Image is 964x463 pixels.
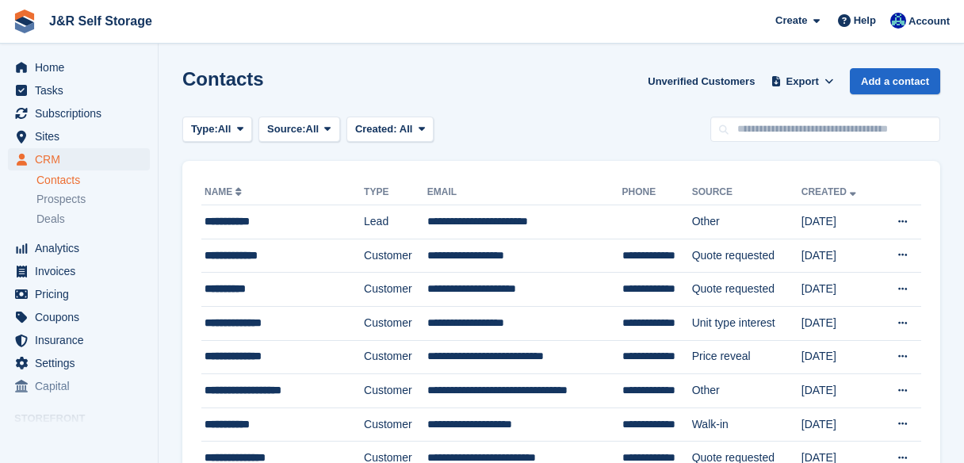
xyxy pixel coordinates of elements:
[35,283,130,305] span: Pricing
[692,374,801,408] td: Other
[35,56,130,78] span: Home
[36,212,65,227] span: Deals
[35,125,130,147] span: Sites
[692,180,801,205] th: Source
[35,237,130,259] span: Analytics
[364,180,427,205] th: Type
[786,74,819,90] span: Export
[801,239,878,273] td: [DATE]
[8,79,150,101] a: menu
[775,13,807,29] span: Create
[35,148,130,170] span: CRM
[364,239,427,273] td: Customer
[801,273,878,307] td: [DATE]
[692,205,801,239] td: Other
[35,102,130,124] span: Subscriptions
[267,121,305,137] span: Source:
[8,148,150,170] a: menu
[191,121,218,137] span: Type:
[8,125,150,147] a: menu
[801,340,878,374] td: [DATE]
[36,192,86,207] span: Prospects
[258,117,340,143] button: Source: All
[36,173,150,188] a: Contacts
[14,411,158,427] span: Storefront
[364,205,427,239] td: Lead
[35,352,130,374] span: Settings
[8,329,150,351] a: menu
[35,375,130,397] span: Capital
[8,352,150,374] a: menu
[427,180,622,205] th: Email
[364,273,427,307] td: Customer
[692,239,801,273] td: Quote requested
[306,121,319,137] span: All
[767,68,837,94] button: Export
[364,340,427,374] td: Customer
[364,408,427,442] td: Customer
[35,329,130,351] span: Insurance
[8,260,150,282] a: menu
[205,186,245,197] a: Name
[8,102,150,124] a: menu
[355,123,397,135] span: Created:
[890,13,906,29] img: Steve Revell
[182,68,264,90] h1: Contacts
[36,211,150,228] a: Deals
[801,205,878,239] td: [DATE]
[8,283,150,305] a: menu
[854,13,876,29] span: Help
[35,79,130,101] span: Tasks
[43,8,159,34] a: J&R Self Storage
[364,306,427,340] td: Customer
[8,56,150,78] a: menu
[8,237,150,259] a: menu
[36,191,150,208] a: Prospects
[35,260,130,282] span: Invoices
[218,121,231,137] span: All
[8,375,150,397] a: menu
[801,408,878,442] td: [DATE]
[346,117,434,143] button: Created: All
[801,306,878,340] td: [DATE]
[8,306,150,328] a: menu
[35,306,130,328] span: Coupons
[850,68,940,94] a: Add a contact
[692,408,801,442] td: Walk-in
[622,180,692,205] th: Phone
[13,10,36,33] img: stora-icon-8386f47178a22dfd0bd8f6a31ec36ba5ce8667c1dd55bd0f319d3a0aa187defe.svg
[364,374,427,408] td: Customer
[182,117,252,143] button: Type: All
[801,374,878,408] td: [DATE]
[400,123,413,135] span: All
[641,68,761,94] a: Unverified Customers
[692,340,801,374] td: Price reveal
[692,306,801,340] td: Unit type interest
[909,13,950,29] span: Account
[692,273,801,307] td: Quote requested
[801,186,859,197] a: Created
